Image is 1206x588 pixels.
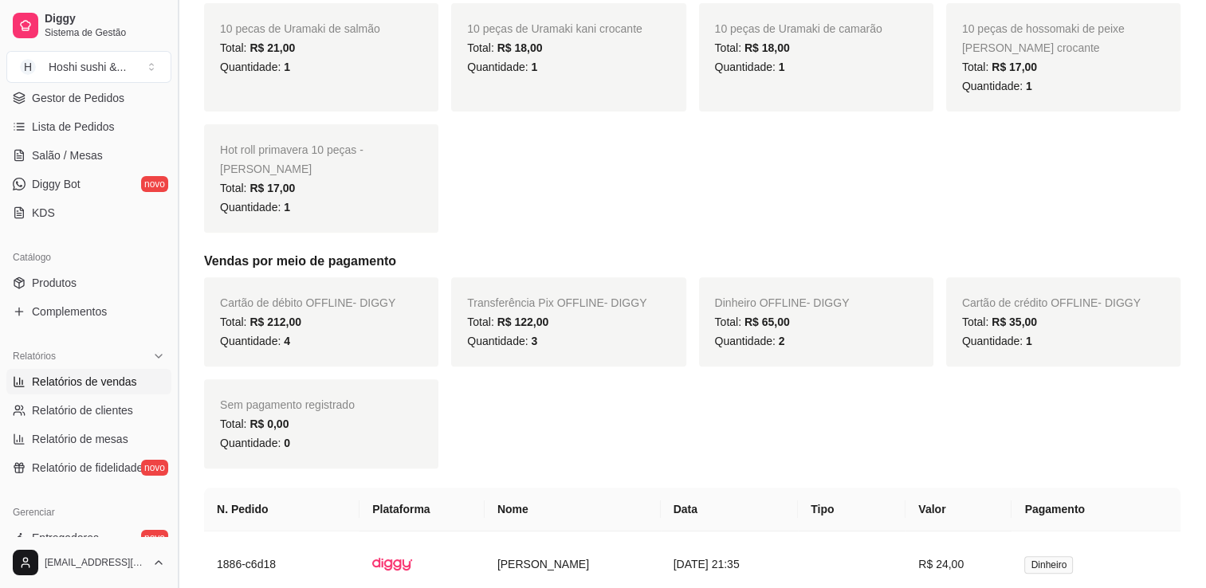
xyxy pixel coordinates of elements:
[6,543,171,582] button: [EMAIL_ADDRESS][DOMAIN_NAME]
[372,544,412,584] img: diggy
[467,41,542,54] span: Total:
[32,205,55,221] span: KDS
[45,556,146,569] span: [EMAIL_ADDRESS][DOMAIN_NAME]
[32,402,133,418] span: Relatório de clientes
[1026,335,1032,347] span: 1
[45,12,165,26] span: Diggy
[905,488,1012,531] th: Valor
[467,61,537,73] span: Quantidade:
[467,22,642,35] span: 10 peças de Uramaki kani crocante
[32,147,103,163] span: Salão / Mesas
[715,296,850,309] span: Dinheiro OFFLINE - DIGGY
[20,59,36,75] span: H
[6,455,171,480] a: Relatório de fidelidadenovo
[32,275,77,291] span: Produtos
[779,335,785,347] span: 2
[467,335,537,347] span: Quantidade:
[744,41,790,54] span: R$ 18,00
[284,437,290,449] span: 0
[6,369,171,394] a: Relatórios de vendas
[962,80,1032,92] span: Quantidade:
[6,245,171,270] div: Catálogo
[32,176,81,192] span: Diggy Bot
[6,270,171,296] a: Produtos
[49,59,126,75] div: Hoshi sushi & ...
[220,417,289,430] span: Total:
[6,525,171,551] a: Entregadoresnovo
[467,296,646,309] span: Transferência Pix OFFLINE - DIGGY
[32,119,115,135] span: Lista de Pedidos
[249,417,289,430] span: R$ 0,00
[220,143,363,175] span: Hot roll primavera 10 peças - [PERSON_NAME]
[32,431,128,447] span: Relatório de mesas
[6,200,171,225] a: KDS
[220,41,295,54] span: Total:
[13,350,56,363] span: Relatórios
[220,22,380,35] span: 10 pecas de Uramaki de salmão
[220,182,295,194] span: Total:
[32,530,99,546] span: Entregadores
[6,51,171,83] button: Select a team
[359,488,485,531] th: Plataforma
[1012,488,1180,531] th: Pagamento
[284,201,290,214] span: 1
[284,61,290,73] span: 1
[220,437,290,449] span: Quantidade:
[32,460,143,476] span: Relatório de fidelidade
[32,374,137,390] span: Relatórios de vendas
[962,296,1141,309] span: Cartão de crédito OFFLINE - DIGGY
[6,85,171,111] a: Gestor de Pedidos
[6,500,171,525] div: Gerenciar
[1024,556,1073,574] span: Dinheiro
[962,61,1037,73] span: Total:
[485,488,661,531] th: Nome
[249,316,301,328] span: R$ 212,00
[467,316,548,328] span: Total:
[798,488,905,531] th: Tipo
[220,316,301,328] span: Total:
[6,114,171,139] a: Lista de Pedidos
[962,316,1037,328] span: Total:
[204,488,359,531] th: N. Pedido
[204,252,1180,271] h5: Vendas por meio de pagamento
[715,22,882,35] span: 10 peças de Uramaki de camarão
[531,61,537,73] span: 1
[992,61,1037,73] span: R$ 17,00
[32,90,124,106] span: Gestor de Pedidos
[715,335,785,347] span: Quantidade:
[744,316,790,328] span: R$ 65,00
[962,22,1125,54] span: 10 peças de hossomaki de peixe [PERSON_NAME] crocante
[715,41,790,54] span: Total:
[6,143,171,168] a: Salão / Mesas
[661,488,799,531] th: Data
[220,61,290,73] span: Quantidade:
[779,61,785,73] span: 1
[6,426,171,452] a: Relatório de mesas
[32,304,107,319] span: Complementos
[497,316,549,328] span: R$ 122,00
[715,61,785,73] span: Quantidade:
[962,335,1032,347] span: Quantidade:
[45,26,165,39] span: Sistema de Gestão
[220,398,355,411] span: Sem pagamento registrado
[1026,80,1032,92] span: 1
[531,335,537,347] span: 3
[220,201,290,214] span: Quantidade:
[220,296,395,309] span: Cartão de débito OFFLINE - DIGGY
[6,398,171,423] a: Relatório de clientes
[249,182,295,194] span: R$ 17,00
[220,335,290,347] span: Quantidade:
[6,171,171,197] a: Diggy Botnovo
[715,316,790,328] span: Total:
[284,335,290,347] span: 4
[497,41,543,54] span: R$ 18,00
[6,6,171,45] a: DiggySistema de Gestão
[249,41,295,54] span: R$ 21,00
[992,316,1037,328] span: R$ 35,00
[6,299,171,324] a: Complementos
